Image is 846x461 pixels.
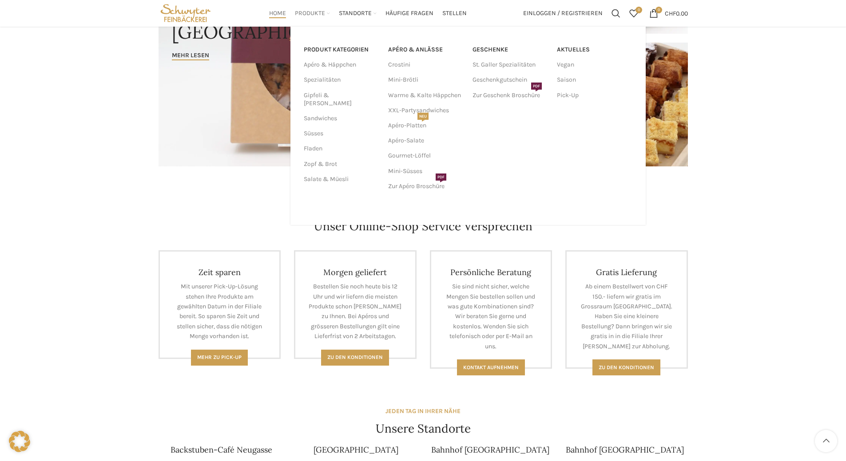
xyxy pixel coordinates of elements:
a: Apéro-Salate [388,133,464,148]
a: Stellen [442,4,467,22]
a: Sandwiches [304,111,377,126]
a: Geschenkgutschein [473,72,548,87]
a: Mehr zu Pick-Up [191,350,248,366]
p: Sie sind nicht sicher, welche Mengen Sie bestellen sollen und was gute Kombinationen sind? Wir be... [445,282,538,351]
a: Crostini [388,57,464,72]
a: Mini-Süsses [388,164,464,179]
a: Apéro & Häppchen [304,57,377,72]
a: Zu den konditionen [592,359,660,375]
span: NEU [417,113,429,120]
a: Salate & Müesli [304,172,377,187]
span: Mehr zu Pick-Up [197,354,242,360]
a: Zur Geschenk BroschürePDF [473,88,548,103]
p: Bestellen Sie noch heute bis 12 Uhr und wir liefern die meisten Produkte schon [PERSON_NAME] zu I... [309,282,402,341]
span: Home [269,9,286,18]
a: Suchen [607,4,625,22]
p: Mit unserer Pick-Up-Lösung stehen Ihre Produkte am gewählten Datum in der Filiale bereit. So spar... [173,282,266,341]
h4: Unsere Standorte [376,421,471,437]
span: Häufige Fragen [385,9,433,18]
a: Saison [557,72,632,87]
a: Zu den Konditionen [321,350,389,366]
a: Spezialitäten [304,72,377,87]
a: Backstuben-Café Neugasse [171,445,272,455]
div: Main navigation [217,4,518,22]
a: Gipfeli & [PERSON_NAME] [304,88,377,111]
a: 0 CHF0.00 [645,4,692,22]
a: Gourmet-Löffel [388,148,464,163]
a: Site logo [159,9,213,16]
span: Einloggen / Registrieren [523,10,603,16]
a: PRODUKT KATEGORIEN [304,42,377,57]
a: Apéro-PlattenNEU [388,118,464,133]
a: Vegan [557,57,632,72]
a: Home [269,4,286,22]
span: Produkte [295,9,325,18]
a: Produkte [295,4,330,22]
a: Standorte [339,4,377,22]
a: APÉRO & ANLÄSSE [388,42,464,57]
a: Zur Apéro BroschürePDF [388,179,464,194]
span: Standorte [339,9,372,18]
h4: Unser Online-Shop Service Versprechen [314,218,532,234]
div: JEDEN TAG IN IHRER NÄHE [385,406,461,416]
h4: Persönliche Beratung [445,267,538,277]
a: XXL-Partysandwiches [388,103,464,118]
span: 0 [635,7,642,13]
a: Bahnhof [GEOGRAPHIC_DATA] [566,445,684,455]
a: Bahnhof [GEOGRAPHIC_DATA] [431,445,549,455]
a: St. Galler Spezialitäten [473,57,548,72]
span: CHF [665,9,676,17]
span: PDF [531,83,542,90]
a: [GEOGRAPHIC_DATA] [314,445,398,455]
h4: Zeit sparen [173,267,266,277]
a: Mini-Brötli [388,72,464,87]
a: Scroll to top button [815,430,837,452]
a: Zopf & Brot [304,157,377,172]
p: Ab einem Bestellwert von CHF 150.- liefern wir gratis im Grossraum [GEOGRAPHIC_DATA]. Haben Sie e... [580,282,673,351]
a: Kontakt aufnehmen [457,359,525,375]
a: Süsses [304,126,377,141]
h4: Morgen geliefert [309,267,402,277]
span: 0 [655,7,662,13]
span: PDF [436,173,446,181]
a: Häufige Fragen [385,4,433,22]
a: Pick-Up [557,88,632,103]
span: Kontakt aufnehmen [463,364,519,370]
a: Warme & Kalte Häppchen [388,88,464,103]
span: Stellen [442,9,467,18]
div: Meine Wunschliste [625,4,643,22]
span: Zu den Konditionen [327,354,383,360]
a: Fladen [304,141,377,156]
h4: Gratis Lieferung [580,267,673,277]
a: Aktuelles [557,42,632,57]
a: 0 [625,4,643,22]
span: Zu den konditionen [599,364,654,370]
a: Geschenke [473,42,548,57]
a: Einloggen / Registrieren [519,4,607,22]
bdi: 0.00 [665,9,688,17]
